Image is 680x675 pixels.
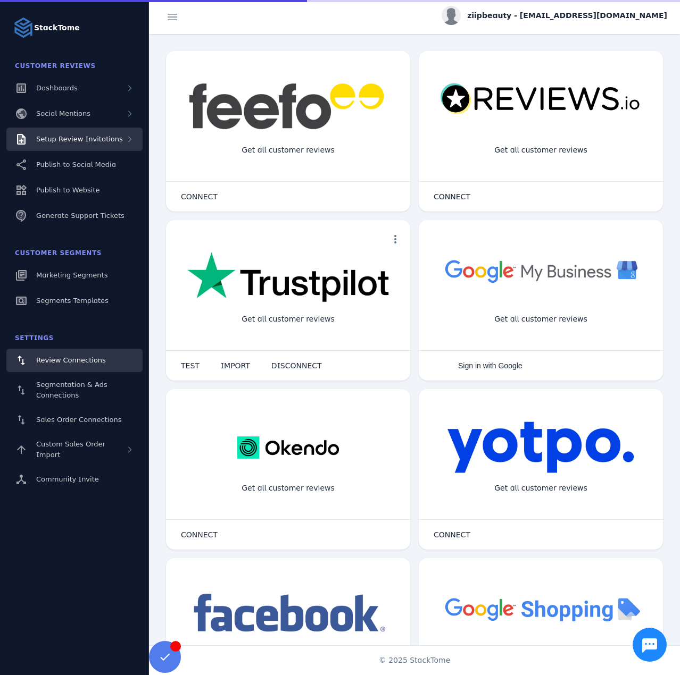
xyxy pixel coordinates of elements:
[447,421,635,474] img: yotpo.png
[6,408,143,432] a: Sales Order Connections
[36,440,105,459] span: Custom Sales Order Import
[261,355,333,376] button: DISCONNECT
[440,252,642,290] img: googlebusiness.png
[271,362,322,369] span: DISCONNECT
[170,524,228,545] button: CONNECT
[478,643,603,671] div: Import Products from Google
[36,297,109,305] span: Segments Templates
[36,84,78,92] span: Dashboards
[233,136,343,164] div: Get all customer reviews
[6,289,143,313] a: Segments Templates
[170,355,210,376] button: TEST
[385,229,406,250] button: more
[34,22,80,33] strong: StackTome
[486,305,596,333] div: Get all customer reviews
[36,161,116,168] span: Publish to Social Media
[36,416,121,424] span: Sales Order Connections
[423,524,481,545] button: CONNECT
[233,474,343,502] div: Get all customer reviews
[170,186,228,207] button: CONNECT
[434,531,470,538] span: CONNECT
[379,655,451,666] span: © 2025 StackTome
[187,83,389,130] img: feefo.png
[36,186,99,194] span: Publish to Website
[434,193,470,200] span: CONNECT
[36,135,123,143] span: Setup Review Invitations
[6,349,143,372] a: Review Connections
[467,10,667,21] span: ziipbeauty - [EMAIL_ADDRESS][DOMAIN_NAME]
[6,204,143,227] a: Generate Support Tickets
[458,361,523,370] span: Sign in with Google
[36,271,107,279] span: Marketing Segments
[13,17,34,38] img: Logo image
[486,474,596,502] div: Get all customer reviews
[181,531,218,538] span: CONNECT
[36,381,107,399] span: Segmentation & Ads Connections
[486,136,596,164] div: Get all customer reviews
[423,355,533,376] button: Sign in with Google
[6,153,143,176] a: Publish to Social Media
[440,590,642,628] img: googleshopping.png
[233,305,343,333] div: Get all customer reviews
[15,62,96,70] span: Customer Reviews
[181,362,200,369] span: TEST
[6,374,143,406] a: Segmentation & Ads Connections
[6,468,143,491] a: Community Invite
[36,356,106,364] span: Review Connections
[15,334,54,342] span: Settings
[6,179,143,202] a: Publish to Website
[36,109,90,117] span: Social Mentions
[181,193,218,200] span: CONNECT
[187,252,389,304] img: trustpilot.png
[187,590,389,637] img: facebook.png
[210,355,261,376] button: IMPORT
[36,212,125,220] span: Generate Support Tickets
[221,362,250,369] span: IMPORT
[36,475,99,483] span: Community Invite
[15,249,102,257] span: Customer Segments
[423,186,481,207] button: CONNECT
[237,421,339,474] img: okendo.webp
[442,6,667,25] button: ziipbeauty - [EMAIL_ADDRESS][DOMAIN_NAME]
[442,6,461,25] img: profile.jpg
[440,83,642,115] img: reviewsio.svg
[6,264,143,287] a: Marketing Segments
